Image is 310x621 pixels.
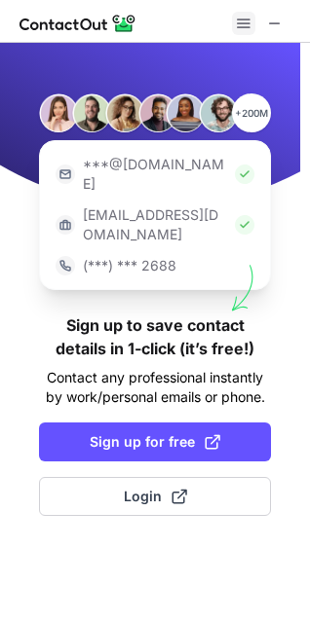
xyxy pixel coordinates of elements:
p: +200M [232,93,271,132]
img: Check Icon [235,215,254,235]
img: https://contactout.com/extension/app/static/media/login-phone-icon.bacfcb865e29de816d437549d7f4cb... [56,256,75,275]
p: ***@[DOMAIN_NAME] [83,155,227,194]
img: Person #5 [166,93,205,132]
button: Sign up for free [39,422,271,461]
img: Person #2 [72,93,111,132]
img: Person #1 [39,93,78,132]
span: Sign up for free [90,432,220,452]
img: https://contactout.com/extension/app/static/media/login-email-icon.f64bce713bb5cd1896fef81aa7b14a... [56,164,75,184]
h1: Sign up to save contact details in 1-click (it’s free!) [39,313,271,360]
img: Check Icon [235,164,254,184]
p: [EMAIL_ADDRESS][DOMAIN_NAME] [83,205,227,244]
img: Person #3 [105,93,144,132]
img: ContactOut v5.3.10 [19,12,136,35]
img: https://contactout.com/extension/app/static/media/login-work-icon.638a5007170bc45168077fde17b29a1... [56,215,75,235]
span: Login [124,487,187,506]
img: Person #6 [199,93,238,132]
p: Contact any professional instantly by work/personal emails or phone. [39,368,271,407]
button: Login [39,477,271,516]
img: Person #4 [138,93,177,132]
